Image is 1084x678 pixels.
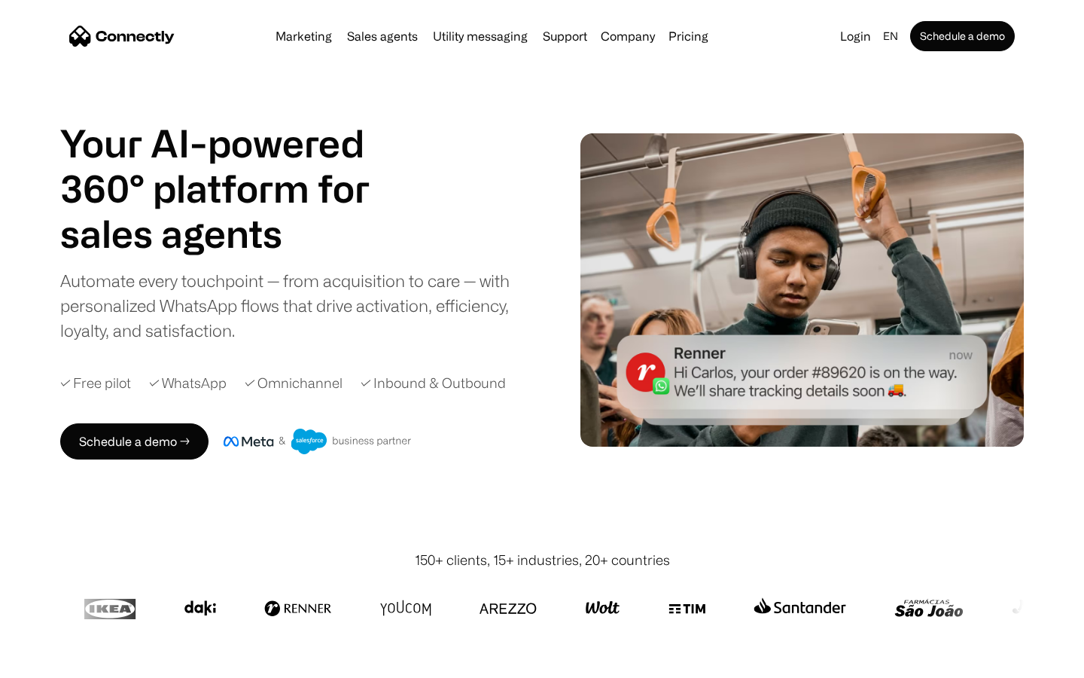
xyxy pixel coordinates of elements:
[224,429,412,454] img: Meta and Salesforce business partner badge.
[662,30,714,42] a: Pricing
[269,30,338,42] a: Marketing
[361,373,506,393] div: ✓ Inbound & Outbound
[60,211,406,256] h1: sales agents
[149,373,227,393] div: ✓ WhatsApp
[245,373,343,393] div: ✓ Omnichannel
[834,26,877,47] a: Login
[60,373,131,393] div: ✓ Free pilot
[15,650,90,673] aside: Language selected: English
[883,26,898,47] div: en
[30,652,90,673] ul: Language list
[415,550,670,570] div: 150+ clients, 15+ industries, 20+ countries
[60,121,406,211] h1: Your AI-powered 360° platform for
[601,26,655,47] div: Company
[60,423,209,460] a: Schedule a demo →
[910,21,1015,51] a: Schedule a demo
[537,30,593,42] a: Support
[60,268,534,343] div: Automate every touchpoint — from acquisition to care — with personalized WhatsApp flows that driv...
[427,30,534,42] a: Utility messaging
[341,30,424,42] a: Sales agents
